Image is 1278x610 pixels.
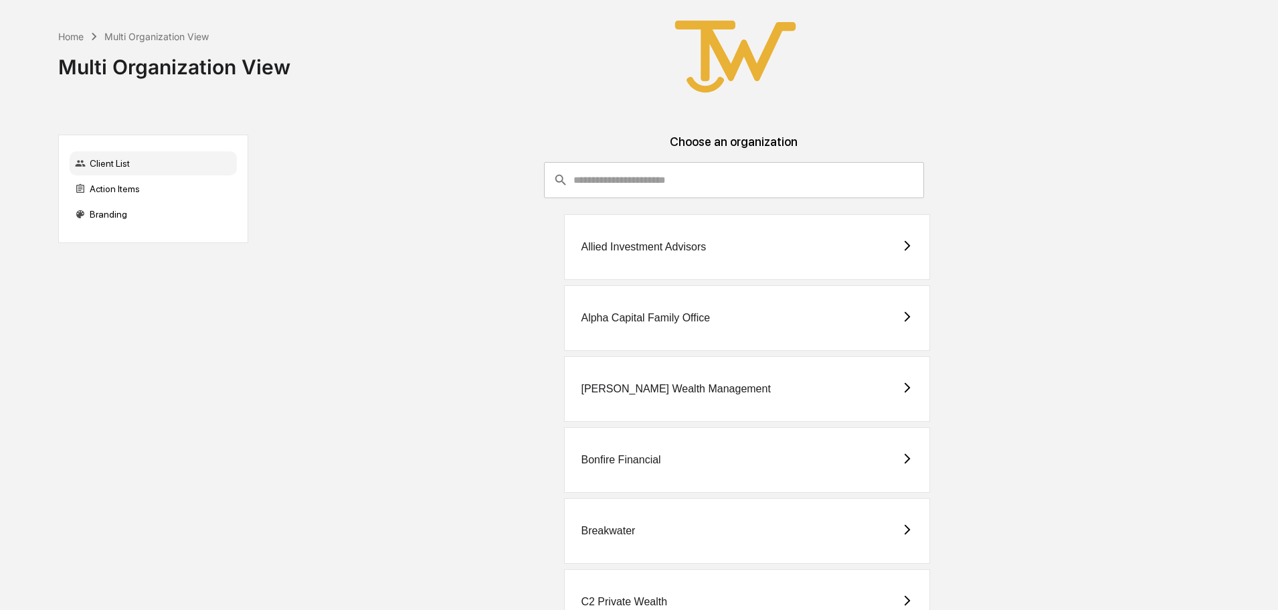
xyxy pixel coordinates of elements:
div: Bonfire Financial [581,454,660,466]
div: Branding [70,202,237,226]
div: Multi Organization View [104,31,209,42]
div: [PERSON_NAME] Wealth Management [581,383,770,395]
div: Allied Investment Advisors [581,241,706,253]
div: Multi Organization View [58,44,290,79]
div: Choose an organization [259,135,1208,162]
div: Action Items [70,177,237,201]
div: consultant-dashboard__filter-organizations-search-bar [544,162,924,198]
div: Client List [70,151,237,175]
div: C2 Private Wealth [581,596,667,608]
div: Home [58,31,84,42]
div: Alpha Capital Family Office [581,312,710,324]
img: True West [668,11,802,102]
div: Breakwater [581,525,635,537]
